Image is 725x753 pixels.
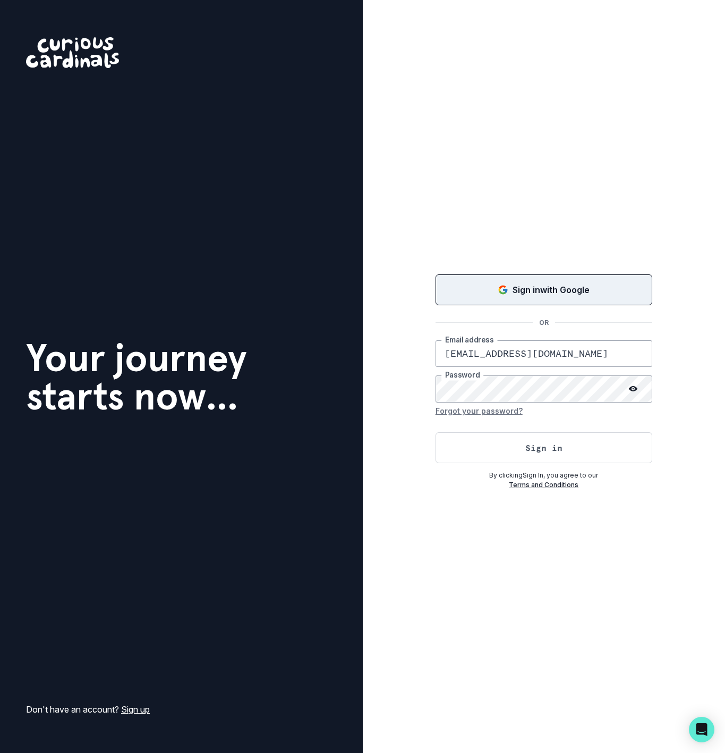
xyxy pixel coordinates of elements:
[689,717,714,742] div: Open Intercom Messenger
[26,339,247,415] h1: Your journey starts now...
[26,37,119,68] img: Curious Cardinals Logo
[436,471,652,480] p: By clicking Sign In , you agree to our
[436,403,523,420] button: Forgot your password?
[26,703,150,716] p: Don't have an account?
[121,704,150,715] a: Sign up
[436,274,652,305] button: Sign in with Google (GSuite)
[436,432,652,463] button: Sign in
[509,481,578,489] a: Terms and Conditions
[533,318,555,328] p: OR
[513,283,590,296] p: Sign in with Google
